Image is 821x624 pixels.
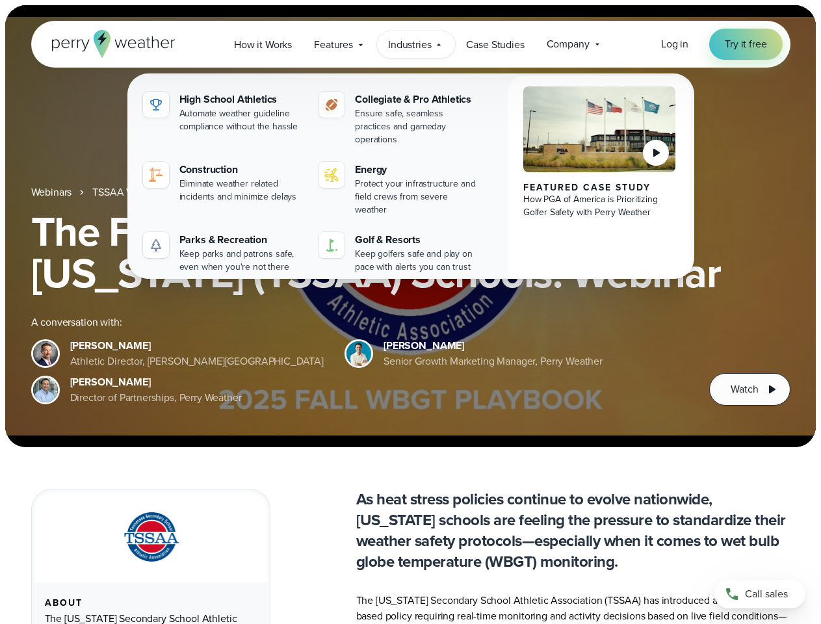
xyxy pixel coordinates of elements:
div: Ensure safe, seamless practices and gameday operations [355,107,479,146]
a: High School Athletics Automate weather guideline compliance without the hassle [138,86,309,138]
span: Features [314,37,353,53]
a: Golf & Resorts Keep golfers safe and play on pace with alerts you can trust [313,227,484,279]
a: TSSAA WBGT Fall Playbook [92,185,216,200]
img: TSSAA-Tennessee-Secondary-School-Athletic-Association.svg [107,508,194,567]
h1: The Fall WBGT Playbook for [US_STATE] (TSSAA) Schools: Webinar [31,211,790,294]
div: Keep golfers safe and play on pace with alerts you can trust [355,248,479,274]
a: Call sales [714,580,805,608]
span: Case Studies [466,37,524,53]
img: Spencer Patton, Perry Weather [346,341,371,366]
span: Watch [731,382,758,397]
div: Athletic Director, [PERSON_NAME][GEOGRAPHIC_DATA] [70,354,324,369]
div: Automate weather guideline compliance without the hassle [179,107,304,133]
a: Energy Protect your infrastructure and field crews from severe weather [313,157,484,222]
div: Energy [355,162,479,177]
div: [PERSON_NAME] [384,338,603,354]
img: golf-iconV2.svg [324,237,339,253]
span: Try it free [725,36,766,52]
div: Golf & Resorts [355,232,479,248]
p: As heat stress policies continue to evolve nationwide, [US_STATE] schools are feeling the pressur... [356,489,790,572]
div: A conversation with: [31,315,689,330]
span: How it Works [234,37,292,53]
img: PGA of America, Frisco Campus [523,86,676,172]
button: Watch [709,373,790,406]
a: PGA of America, Frisco Campus Featured Case Study How PGA of America is Prioritizing Golfer Safet... [508,76,692,289]
img: energy-icon@2x-1.svg [324,167,339,183]
div: Featured Case Study [523,183,676,193]
img: Brian Wyatt [33,341,58,366]
div: Protect your infrastructure and field crews from severe weather [355,177,479,216]
a: Case Studies [455,31,535,58]
div: High School Athletics [179,92,304,107]
img: proathletics-icon@2x-1.svg [324,97,339,112]
a: construction perry weather Construction Eliminate weather related incidents and minimize delays [138,157,309,209]
div: Construction [179,162,304,177]
span: Call sales [745,586,788,602]
div: Keep parks and patrons safe, even when you're not there [179,248,304,274]
span: Log in [661,36,688,51]
span: Industries [388,37,431,53]
div: How PGA of America is Prioritizing Golfer Safety with Perry Weather [523,193,676,219]
a: Try it free [709,29,782,60]
div: About [45,598,257,608]
img: highschool-icon.svg [148,97,164,112]
a: Log in [661,36,688,52]
div: Parks & Recreation [179,232,304,248]
img: parks-icon-grey.svg [148,237,164,253]
div: Senior Growth Marketing Manager, Perry Weather [384,354,603,369]
a: Webinars [31,185,72,200]
div: Eliminate weather related incidents and minimize delays [179,177,304,203]
a: How it Works [223,31,303,58]
a: Collegiate & Pro Athletics Ensure safe, seamless practices and gameday operations [313,86,484,151]
div: Collegiate & Pro Athletics [355,92,479,107]
div: Director of Partnerships, Perry Weather [70,390,242,406]
img: Jeff Wood [33,378,58,402]
div: [PERSON_NAME] [70,338,324,354]
img: construction perry weather [148,167,164,183]
a: Parks & Recreation Keep parks and patrons safe, even when you're not there [138,227,309,279]
span: Company [547,36,590,52]
nav: Breadcrumb [31,185,790,200]
div: [PERSON_NAME] [70,374,242,390]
